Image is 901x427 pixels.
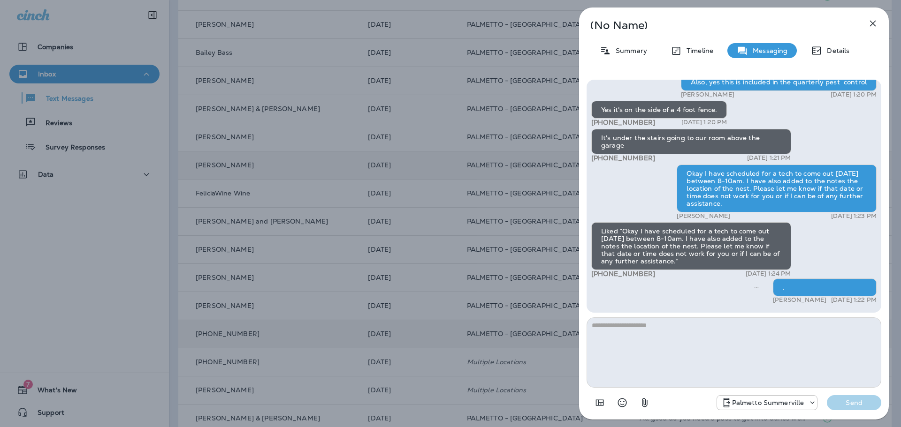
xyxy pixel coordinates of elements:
[773,278,877,296] div: .
[831,296,877,304] p: [DATE] 1:22 PM
[717,397,817,408] div: +1 (843) 594-2691
[677,165,877,212] div: Okay I have scheduled for a tech to come out [DATE] between 8-10am. I have also added to the note...
[591,118,655,127] span: [PHONE_NUMBER]
[590,22,847,29] p: (No Name)
[611,47,647,54] p: Summary
[681,91,734,98] p: [PERSON_NAME]
[682,47,713,54] p: Timeline
[748,47,787,54] p: Messaging
[747,154,791,162] p: [DATE] 1:21 PM
[773,296,826,304] p: [PERSON_NAME]
[732,399,804,406] p: Palmetto Summerville
[754,283,759,291] span: Sent
[746,270,791,277] p: [DATE] 1:24 PM
[590,393,609,412] button: Add in a premade template
[613,393,632,412] button: Select an emoji
[591,270,655,278] span: [PHONE_NUMBER]
[681,73,877,91] div: Also, yes this is included in the quarterly pest control
[831,91,877,98] p: [DATE] 1:20 PM
[591,101,727,119] div: Yes it's on the side of a 4 foot fence.
[591,154,655,162] span: [PHONE_NUMBER]
[591,222,791,270] div: Liked “Okay I have scheduled for a tech to come out [DATE] between 8-10am. I have also added to t...
[677,212,730,220] p: [PERSON_NAME]
[822,47,849,54] p: Details
[831,212,877,220] p: [DATE] 1:23 PM
[681,119,727,126] p: [DATE] 1:20 PM
[591,129,791,154] div: It's under the stairs going to our room above the garage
